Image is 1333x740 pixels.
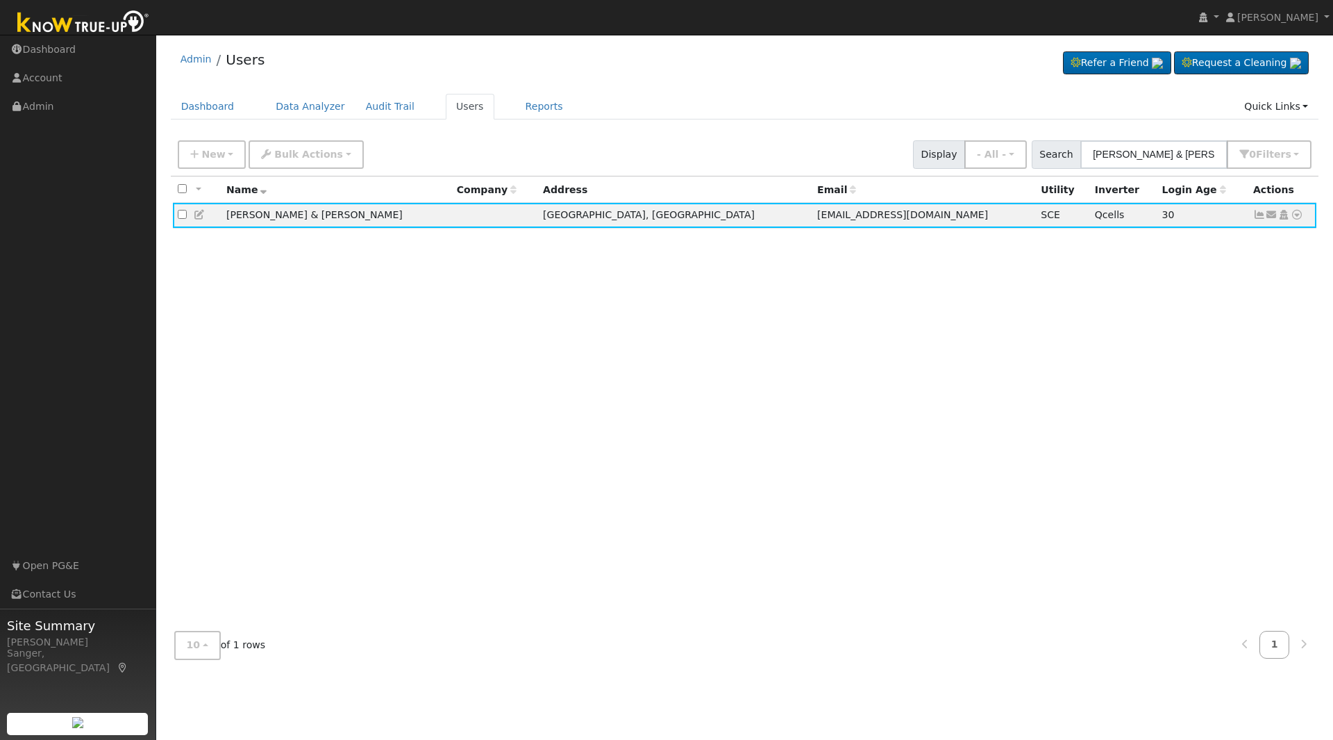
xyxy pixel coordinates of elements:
div: Address [543,183,807,197]
a: Dashboard [171,94,245,120]
div: Utility [1041,183,1084,197]
img: retrieve [72,717,83,728]
a: Map [117,662,129,673]
button: 0Filters [1227,140,1311,169]
a: Login As [1277,209,1290,220]
a: Users [446,94,494,120]
div: Inverter [1095,183,1152,197]
img: Know True-Up [10,8,156,39]
span: SCE [1041,209,1060,220]
span: 10 [187,639,201,650]
a: 1 [1259,631,1290,658]
a: Request a Cleaning [1174,51,1309,75]
img: retrieve [1290,58,1301,69]
span: Display [913,140,965,169]
span: New [201,149,225,160]
span: Site Summary [7,616,149,635]
span: Email [817,184,856,195]
td: [GEOGRAPHIC_DATA], [GEOGRAPHIC_DATA] [538,203,812,229]
img: retrieve [1152,58,1163,69]
span: s [1285,149,1291,160]
a: Other actions [1291,208,1303,222]
span: [PERSON_NAME] [1237,12,1318,23]
span: 08/13/2025 4:43:12 PM [1162,209,1175,220]
button: New [178,140,246,169]
div: [PERSON_NAME] [7,635,149,650]
a: Show Graph [1253,209,1266,220]
td: [PERSON_NAME] & [PERSON_NAME] [221,203,452,229]
span: Filter [1256,149,1291,160]
button: 10 [174,631,221,659]
a: Quick Links [1234,94,1318,120]
a: Audit Trail [355,94,425,120]
a: ree624@aol.com [1266,208,1278,222]
a: Edit User [194,209,206,220]
input: Search [1080,140,1227,169]
span: of 1 rows [174,631,266,659]
a: Data Analyzer [265,94,355,120]
span: Qcells [1095,209,1125,220]
span: Bulk Actions [274,149,343,160]
span: Search [1032,140,1081,169]
a: Admin [181,54,212,65]
a: Refer a Friend [1063,51,1171,75]
span: Name [226,184,267,195]
a: Reports [515,94,573,120]
div: Actions [1253,183,1311,197]
div: Sanger, [GEOGRAPHIC_DATA] [7,646,149,675]
span: Company name [457,184,517,195]
button: Bulk Actions [249,140,363,169]
span: Days since last login [1162,184,1226,195]
span: [EMAIL_ADDRESS][DOMAIN_NAME] [817,209,988,220]
button: - All - [964,140,1027,169]
a: Users [226,51,265,68]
